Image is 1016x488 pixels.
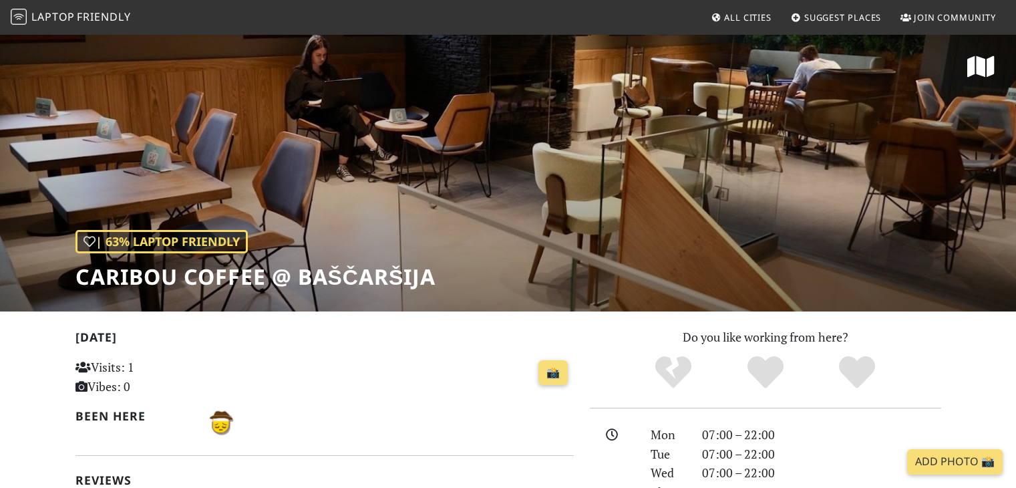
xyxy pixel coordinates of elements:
[643,425,693,445] div: Mon
[31,9,75,24] span: Laptop
[75,358,231,396] p: Visits: 1 Vibes: 0
[11,9,27,25] img: LaptopFriendly
[75,409,188,423] h2: Been here
[75,473,574,487] h2: Reviews
[811,354,903,391] div: Definitely!
[590,328,941,347] p: Do you like working from here?
[538,360,568,386] a: 📸
[643,463,693,483] div: Wed
[204,406,236,439] img: 3609-basel.jpg
[719,354,812,391] div: Yes
[724,11,772,23] span: All Cities
[907,449,1003,475] a: Add Photo 📸
[694,445,949,464] div: 07:00 – 22:00
[786,5,887,29] a: Suggest Places
[694,463,949,483] div: 07:00 – 22:00
[75,264,436,289] h1: Caribou Coffee @ Baščaršija
[804,11,882,23] span: Suggest Places
[895,5,1001,29] a: Join Community
[75,330,574,350] h2: [DATE]
[11,6,131,29] a: LaptopFriendly LaptopFriendly
[643,445,693,464] div: Tue
[705,5,777,29] a: All Cities
[75,230,248,253] div: | 63% Laptop Friendly
[914,11,996,23] span: Join Community
[694,425,949,445] div: 07:00 – 22:00
[77,9,130,24] span: Friendly
[204,413,236,429] span: Basel B
[627,354,719,391] div: No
